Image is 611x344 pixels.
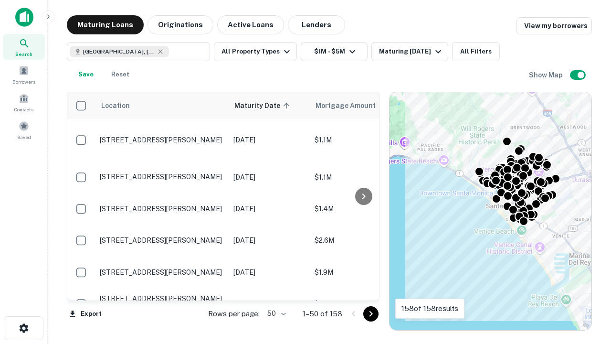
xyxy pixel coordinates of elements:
[452,42,500,61] button: All Filters
[95,92,229,119] th: Location
[363,306,379,322] button: Go to next page
[233,172,305,183] p: [DATE]
[233,267,305,278] p: [DATE]
[371,42,448,61] button: Maturing [DATE]
[71,65,101,84] button: Save your search to get updates of matches that match your search criteria.
[100,204,224,213] p: [STREET_ADDRESS][PERSON_NAME]
[17,133,31,141] span: Saved
[315,267,410,278] p: $1.9M
[229,92,310,119] th: Maturity Date
[401,303,458,314] p: 158 of 158 results
[15,50,32,58] span: Search
[3,34,45,60] a: Search
[67,307,104,321] button: Export
[315,204,410,214] p: $1.4M
[315,172,410,183] p: $1.1M
[105,65,136,84] button: Reset
[3,117,45,143] a: Saved
[3,62,45,87] a: Borrowers
[529,70,564,80] h6: Show Map
[379,46,444,57] div: Maturing [DATE]
[263,307,287,321] div: 50
[12,78,35,86] span: Borrowers
[208,308,260,320] p: Rows per page:
[14,106,33,113] span: Contacts
[147,15,213,34] button: Originations
[217,15,284,34] button: Active Loans
[233,299,305,309] p: [DATE]
[100,294,224,303] p: [STREET_ADDRESS][PERSON_NAME]
[3,89,45,115] a: Contacts
[101,100,130,111] span: Location
[315,235,410,246] p: $2.6M
[233,204,305,214] p: [DATE]
[516,17,592,34] a: View my borrowers
[83,47,155,56] span: [GEOGRAPHIC_DATA], [GEOGRAPHIC_DATA], [GEOGRAPHIC_DATA]
[310,92,415,119] th: Mortgage Amount
[100,172,224,181] p: [STREET_ADDRESS][PERSON_NAME]
[315,299,410,309] p: $3.4M
[301,42,368,61] button: $1M - $5M
[316,100,388,111] span: Mortgage Amount
[563,237,611,283] iframe: Chat Widget
[303,308,342,320] p: 1–50 of 158
[233,135,305,145] p: [DATE]
[288,15,345,34] button: Lenders
[67,15,144,34] button: Maturing Loans
[15,8,33,27] img: capitalize-icon.png
[214,42,297,61] button: All Property Types
[100,236,224,245] p: [STREET_ADDRESS][PERSON_NAME]
[390,92,591,330] div: 0 0
[233,235,305,246] p: [DATE]
[100,136,224,144] p: [STREET_ADDRESS][PERSON_NAME]
[315,135,410,145] p: $1.1M
[100,268,224,277] p: [STREET_ADDRESS][PERSON_NAME]
[234,100,293,111] span: Maturity Date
